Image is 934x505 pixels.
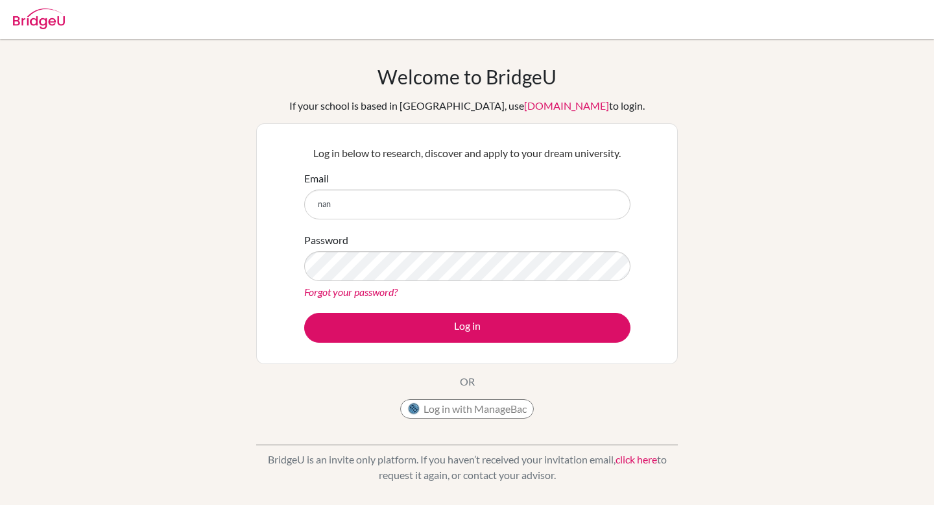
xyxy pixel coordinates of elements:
[400,399,534,419] button: Log in with ManageBac
[289,98,645,114] div: If your school is based in [GEOGRAPHIC_DATA], use to login.
[304,286,398,298] a: Forgot your password?
[304,313,630,343] button: Log in
[616,453,657,465] a: click here
[304,171,329,186] label: Email
[304,232,348,248] label: Password
[377,65,557,88] h1: Welcome to BridgeU
[304,145,630,161] p: Log in below to research, discover and apply to your dream university.
[256,452,678,483] p: BridgeU is an invite only platform. If you haven’t received your invitation email, to request it ...
[460,374,475,389] p: OR
[524,99,609,112] a: [DOMAIN_NAME]
[13,8,65,29] img: Bridge-U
